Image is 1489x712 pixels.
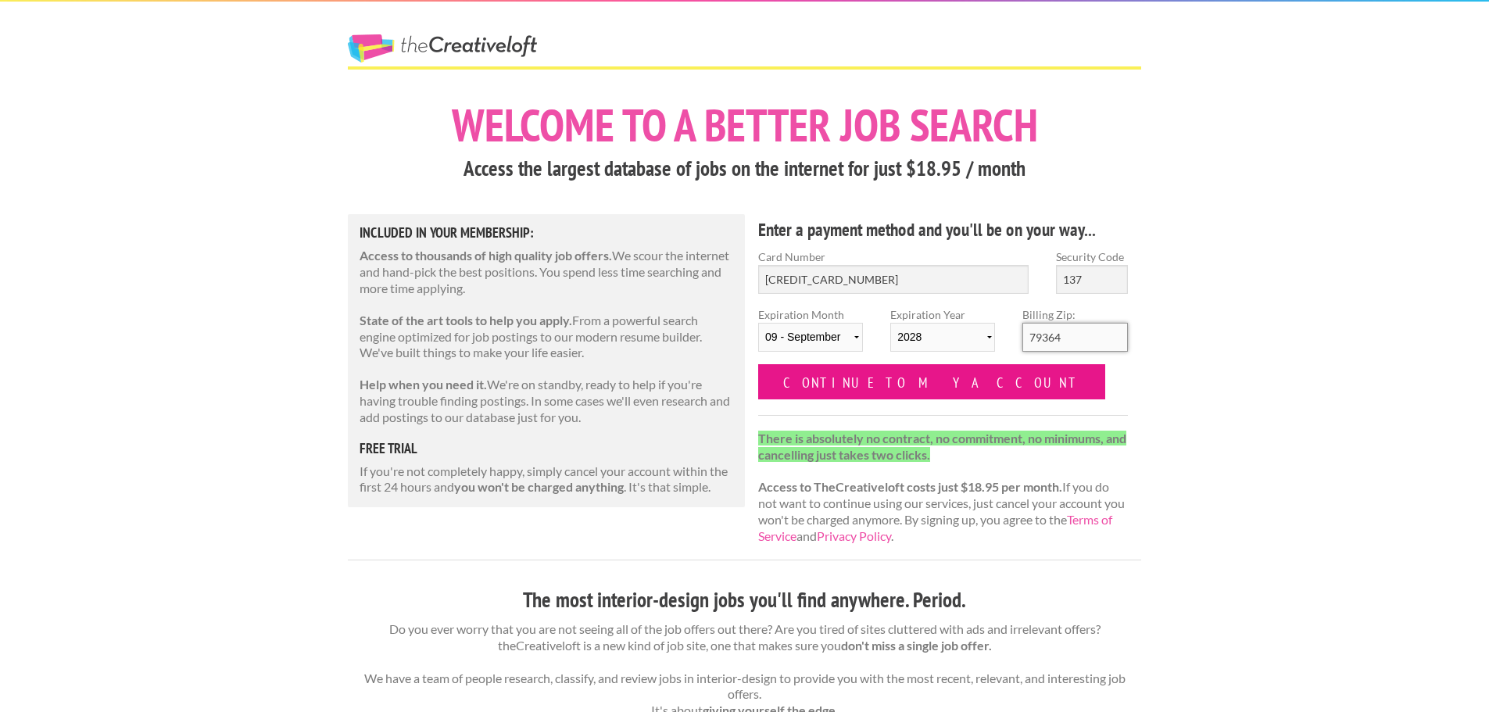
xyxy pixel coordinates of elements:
[890,323,995,352] select: Expiration Year
[348,154,1141,184] h3: Access the largest database of jobs on the internet for just $18.95 / month
[360,313,572,327] strong: State of the art tools to help you apply.
[841,638,992,653] strong: don't miss a single job offer.
[360,377,733,425] p: We're on standby, ready to help if you're having trouble finding postings. In some cases we'll ev...
[817,528,891,543] a: Privacy Policy
[758,217,1128,242] h4: Enter a payment method and you'll be on your way...
[348,34,537,63] a: The Creative Loft
[348,102,1141,148] h1: Welcome to a better job search
[1056,249,1128,265] label: Security Code
[758,364,1105,399] input: Continue to my account
[360,442,733,456] h5: free trial
[758,249,1029,265] label: Card Number
[360,377,487,392] strong: Help when you need it.
[348,585,1141,615] h3: The most interior-design jobs you'll find anywhere. Period.
[360,248,612,263] strong: Access to thousands of high quality job offers.
[360,463,733,496] p: If you're not completely happy, simply cancel your account within the first 24 hours and . It's t...
[758,323,863,352] select: Expiration Month
[758,431,1126,462] strong: There is absolutely no contract, no commitment, no minimums, and cancelling just takes two clicks.
[758,479,1062,494] strong: Access to TheCreativeloft costs just $18.95 per month.
[360,313,733,361] p: From a powerful search engine optimized for job postings to our modern resume builder. We've buil...
[360,226,733,240] h5: Included in Your Membership:
[1022,306,1127,323] label: Billing Zip:
[758,306,863,364] label: Expiration Month
[758,431,1128,545] p: If you do not want to continue using our services, just cancel your account you won't be charged ...
[454,479,624,494] strong: you won't be charged anything
[360,248,733,296] p: We scour the internet and hand-pick the best positions. You spend less time searching and more ti...
[758,512,1112,543] a: Terms of Service
[890,306,995,364] label: Expiration Year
